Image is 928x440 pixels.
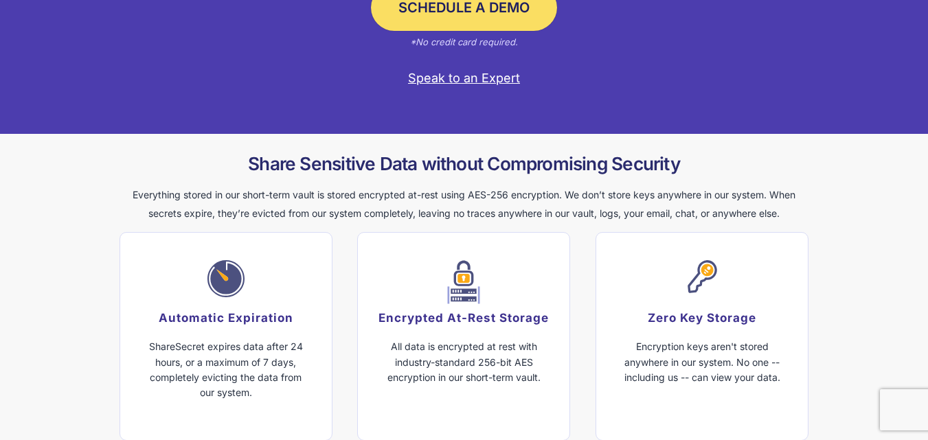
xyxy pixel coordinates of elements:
a: Speak to an Expert [126,71,803,86]
p: ShareSecret expires data after 24 hours, or a maximum of 7 days, completely evicting the data fro... [134,339,318,401]
em: *No credit card required. [410,36,518,47]
h2: Share Sensitive Data without Compromising Security [126,153,803,175]
p: Encryption keys aren't stored anywhere in our system. No one -- including us -- can view your data. [610,339,794,385]
h5: Automatic Expiration [134,308,318,327]
p: Everything stored in our short-term vault is stored encrypted at-rest using AES-256 encryption. W... [126,186,803,222]
p: All data is encrypted at rest with industry-standard 256-bit AES encryption in our short-term vault. [372,339,556,385]
h5: Encrypted At-Rest Storage [372,308,556,327]
h5: Zero Key Storage [610,308,794,327]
